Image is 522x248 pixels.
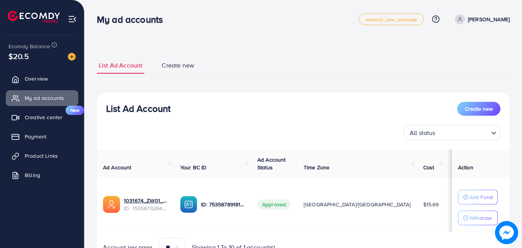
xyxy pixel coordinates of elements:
span: Your BC ID [180,164,207,171]
span: $20.5 [8,51,29,62]
span: Ecomdy Balance [8,42,50,50]
h3: My ad accounts [97,14,169,25]
span: Ad Account [103,164,132,171]
a: Overview [6,71,78,86]
button: Create new [457,102,500,116]
span: Create new [162,61,194,70]
span: Creative center [25,113,63,121]
span: Approved [257,199,291,209]
img: logo [8,11,60,23]
button: Withdraw [458,211,498,225]
span: Ad Account Status [257,156,286,171]
a: [PERSON_NAME] [452,14,510,24]
span: [GEOGRAPHIC_DATA]/[GEOGRAPHIC_DATA] [304,201,411,208]
span: Overview [25,75,48,83]
span: Product Links [25,152,58,160]
a: Creative centerNew [6,110,78,125]
h3: List Ad Account [106,103,171,114]
span: ID: 7535879264429015057 [124,204,168,212]
span: Payment [25,133,46,140]
span: Create new [465,105,493,113]
a: 1031674_ZW01_1754583673159 [124,197,168,204]
span: Time Zone [304,164,329,171]
img: image [495,221,518,244]
img: menu [68,15,77,24]
button: Add Fund [458,190,498,204]
img: ic-ba-acc.ded83a64.svg [180,196,197,213]
span: Action [458,164,473,171]
input: Search for option [438,126,488,138]
span: Cost [423,164,434,171]
p: [PERSON_NAME] [468,15,510,24]
span: $15.69 [423,201,439,208]
span: List Ad Account [99,61,142,70]
span: My ad accounts [25,94,64,102]
a: My ad accounts [6,90,78,106]
a: adreach_new_package [359,13,424,25]
a: Product Links [6,148,78,164]
div: <span class='underline'>1031674_ZW01_1754583673159</span></br>7535879264429015057 [124,197,168,213]
p: Withdraw [469,213,492,223]
div: Search for option [404,125,500,140]
img: ic-ads-acc.e4c84228.svg [103,196,120,213]
span: All status [408,127,437,138]
a: Payment [6,129,78,144]
p: Add Fund [469,192,493,202]
span: adreach_new_package [365,17,417,22]
span: Billing [25,171,40,179]
p: ID: 7535878918117670930 [201,200,245,209]
a: Billing [6,167,78,183]
span: New [66,106,84,115]
img: image [68,53,76,61]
